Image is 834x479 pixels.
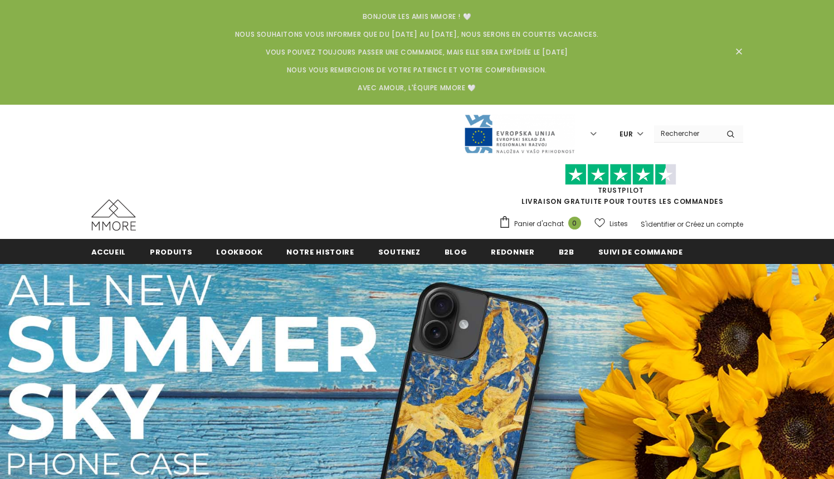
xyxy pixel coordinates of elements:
[445,239,467,264] a: Blog
[91,199,136,231] img: Cas MMORE
[594,214,628,233] a: Listes
[565,164,676,185] img: Faites confiance aux étoiles pilotes
[105,11,729,22] p: Bonjour les amis MMORE ! 🤍
[464,114,575,154] img: Javni Razpis
[445,247,467,257] span: Blog
[286,247,354,257] span: Notre histoire
[598,239,683,264] a: Suivi de commande
[677,219,684,229] span: or
[105,82,729,94] p: Avec amour, l'équipe MMORE 🤍
[685,219,743,229] a: Créez un compte
[514,218,564,229] span: Panier d'achat
[105,65,729,76] p: Nous vous remercions de votre patience et votre compréhension.
[91,239,126,264] a: Accueil
[150,247,192,257] span: Produits
[216,247,262,257] span: Lookbook
[378,247,421,257] span: soutenez
[464,129,575,138] a: Javni Razpis
[654,125,718,141] input: Search Site
[499,216,587,232] a: Panier d'achat 0
[105,29,729,40] p: Nous souhaitons vous informer que du [DATE] au [DATE], nous serons en courtes vacances.
[559,239,574,264] a: B2B
[91,247,126,257] span: Accueil
[609,218,628,229] span: Listes
[499,169,743,206] span: LIVRAISON GRATUITE POUR TOUTES LES COMMANDES
[491,247,534,257] span: Redonner
[598,185,644,195] a: TrustPilot
[286,239,354,264] a: Notre histoire
[598,247,683,257] span: Suivi de commande
[559,247,574,257] span: B2B
[378,239,421,264] a: soutenez
[105,47,729,58] p: Vous pouvez toujours passer une commande, mais elle sera expédiée le [DATE]
[216,239,262,264] a: Lookbook
[568,217,581,229] span: 0
[620,129,633,140] span: EUR
[491,239,534,264] a: Redonner
[641,219,675,229] a: S'identifier
[150,239,192,264] a: Produits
